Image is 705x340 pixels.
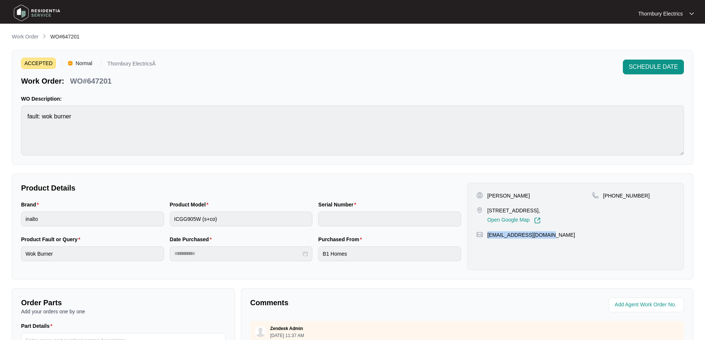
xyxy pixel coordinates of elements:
[174,250,302,257] input: Date Purchased
[487,192,530,199] p: [PERSON_NAME]
[638,10,683,17] p: Thornbury Electrics
[592,192,599,199] img: map-pin
[21,297,226,308] p: Order Parts
[41,33,47,39] img: chevron-right
[21,76,64,86] p: Work Order:
[476,207,483,213] img: map-pin
[250,297,462,308] p: Comments
[603,192,650,199] p: [PHONE_NUMBER]
[50,34,80,40] span: WO#647201
[107,61,155,69] p: Thornbury ElectricsÂ
[68,61,73,65] img: Vercel Logo
[21,105,684,155] textarea: fault: wok burner
[476,231,483,238] img: map-pin
[21,212,164,226] input: Brand
[318,246,461,261] input: Purchased From
[10,33,40,41] a: Work Order
[318,201,359,208] label: Serial Number
[615,300,679,309] input: Add Agent Work Order No.
[11,2,63,24] img: residentia service logo
[270,333,304,338] p: [DATE] 11:37 AM
[170,201,212,208] label: Product Model
[73,58,95,69] span: Normal
[12,33,38,40] p: Work Order
[21,308,226,315] p: Add your orders one by one
[487,231,575,239] p: [EMAIL_ADDRESS][DOMAIN_NAME]
[21,322,56,330] label: Part Details
[476,192,483,199] img: user-pin
[21,201,42,208] label: Brand
[21,183,461,193] p: Product Details
[21,95,684,102] p: WO Description:
[534,217,541,224] img: Link-External
[623,60,684,74] button: SCHEDULE DATE
[318,236,365,243] label: Purchased From
[70,76,111,86] p: WO#647201
[689,12,694,16] img: dropdown arrow
[21,246,164,261] input: Product Fault or Query
[21,236,83,243] label: Product Fault or Query
[21,58,56,69] span: ACCEPTED
[170,212,313,226] input: Product Model
[170,236,215,243] label: Date Purchased
[255,326,266,337] img: user.svg
[318,212,461,226] input: Serial Number
[487,217,541,224] a: Open Google Map
[487,207,541,214] p: [STREET_ADDRESS],
[270,326,303,331] p: Zendesk Admin
[629,63,678,71] span: SCHEDULE DATE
